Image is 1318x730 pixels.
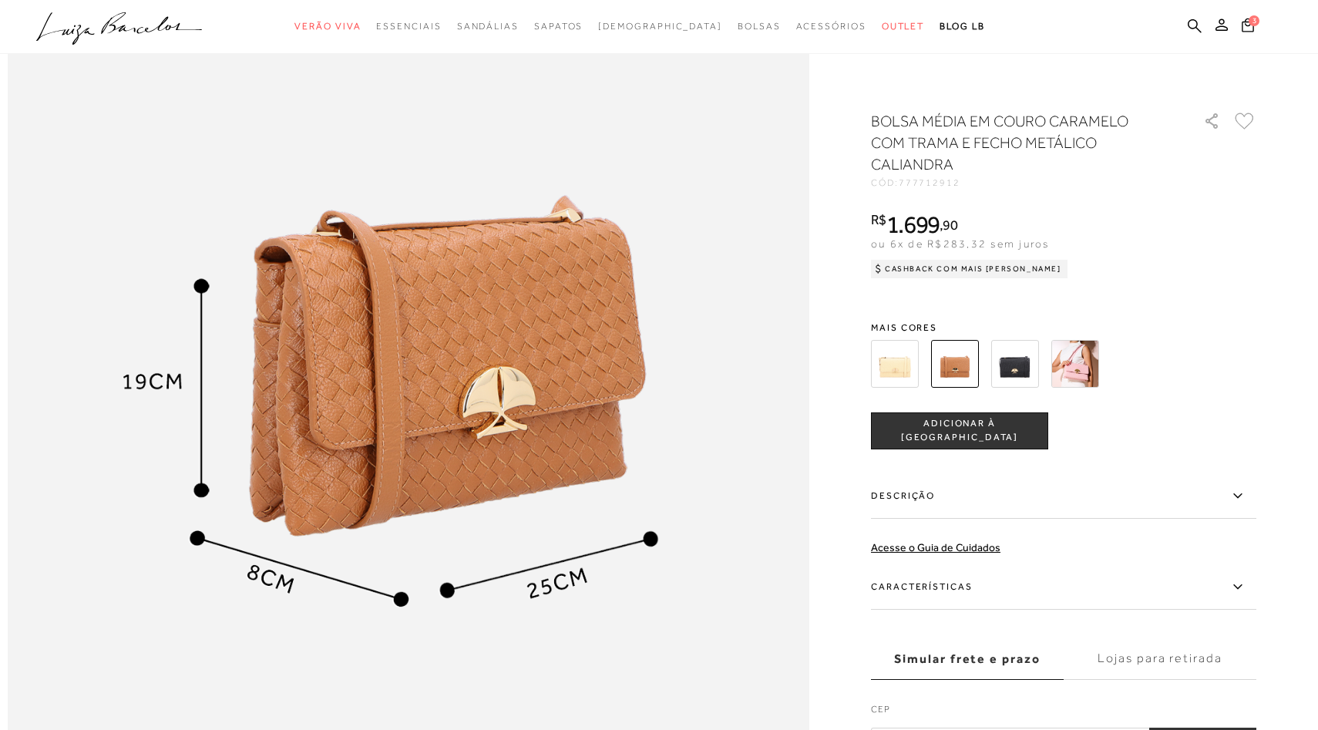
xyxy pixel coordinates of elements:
a: categoryNavScreenReaderText [457,12,519,41]
span: Verão Viva [294,21,361,32]
button: 3 [1237,17,1259,38]
span: Sapatos [534,21,583,32]
label: Lojas para retirada [1064,638,1256,680]
span: Mais cores [871,323,1256,332]
a: categoryNavScreenReaderText [534,12,583,41]
label: CEP [871,702,1256,724]
span: [DEMOGRAPHIC_DATA] [598,21,722,32]
i: R$ [871,213,886,227]
span: ou 6x de R$283,32 sem juros [871,237,1049,250]
img: BOLSA MÉDIA EM COURO PRETO COM TRAMA E FECHO METÁLICO CALIANDRA [991,340,1039,388]
img: BOLSA MÉDIA EM COURO ROSA GLACÊ COM TRAMA E FECHO METÁLICO CALIANDRA [1051,340,1099,388]
a: Acesse o Guia de Cuidados [871,541,1000,553]
div: CÓD: [871,178,1179,187]
a: categoryNavScreenReaderText [882,12,925,41]
span: Bolsas [738,21,781,32]
span: 777712912 [899,177,960,188]
i: , [940,218,957,232]
a: noSubCategoriesText [598,12,722,41]
span: 1.699 [886,210,940,238]
a: categoryNavScreenReaderText [294,12,361,41]
span: Outlet [882,21,925,32]
label: Simular frete e prazo [871,638,1064,680]
span: ADICIONAR À [GEOGRAPHIC_DATA] [872,417,1047,444]
h1: BOLSA MÉDIA EM COURO CARAMELO COM TRAMA E FECHO METÁLICO CALIANDRA [871,110,1160,175]
span: 90 [943,217,957,233]
span: Essenciais [376,21,441,32]
img: BOLSA MÉDIA EM COURO BAUNILHA COM TRAMA E FECHO METÁLICO CALIANDRA [871,340,919,388]
a: categoryNavScreenReaderText [376,12,441,41]
a: categoryNavScreenReaderText [796,12,866,41]
a: BLOG LB [940,12,984,41]
label: Características [871,565,1256,610]
span: BLOG LB [940,21,984,32]
button: ADICIONAR À [GEOGRAPHIC_DATA] [871,412,1048,449]
span: 3 [1249,15,1259,26]
span: Acessórios [796,21,866,32]
label: Descrição [871,474,1256,519]
span: Sandálias [457,21,519,32]
img: BOLSA MÉDIA EM COURO CARAMELO COM TRAMA E FECHO METÁLICO CALIANDRA [931,340,979,388]
a: categoryNavScreenReaderText [738,12,781,41]
div: Cashback com Mais [PERSON_NAME] [871,260,1068,278]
